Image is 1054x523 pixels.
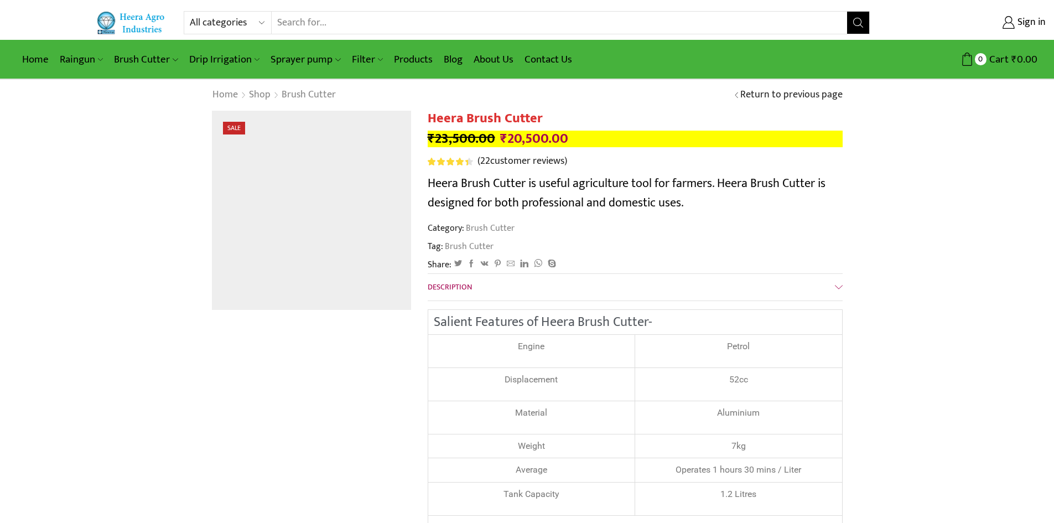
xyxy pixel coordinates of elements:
span: 22 [480,153,490,169]
a: Drip Irrigation [184,46,265,73]
a: Home [212,88,238,102]
span: Share: [428,258,451,271]
a: Brush Cutter [443,240,494,253]
span: Sign in [1015,15,1046,30]
a: Home [17,46,54,73]
a: Filter [346,46,388,73]
a: About Us [468,46,519,73]
div: Average [434,464,629,477]
bdi: 0.00 [1011,51,1037,68]
a: (22customer reviews) [477,154,567,169]
a: Brush Cutter [281,88,336,102]
div: Weight [434,440,629,453]
a: Sprayer pump [265,46,346,73]
p: Displacement [434,374,629,386]
h2: Salient Features of Heera Brush Cutter- [434,315,837,329]
div: Operates 1 hours 30 mins / Liter [641,464,837,477]
h1: Heera Brush Cutter [428,111,843,127]
nav: Breadcrumb [212,88,336,102]
span: ₹ [1011,51,1017,68]
input: Search for... [272,12,848,34]
a: Raingun [54,46,108,73]
p: 52cc [641,374,837,386]
a: Return to previous page [740,88,843,102]
bdi: 20,500.00 [500,127,568,150]
p: Engine [434,340,629,353]
span: ₹ [500,127,507,150]
span: Category: [428,222,515,235]
span: Cart [986,52,1009,67]
a: Contact Us [519,46,578,73]
a: Blog [438,46,468,73]
div: 7kg [641,440,837,453]
span: Rated out of 5 based on customer ratings [428,158,469,165]
a: Products [388,46,438,73]
p: Aluminium [641,407,837,420]
a: Shop [248,88,271,102]
span: Sale [223,122,245,134]
button: Search button [847,12,869,34]
p: Petrol [641,340,837,353]
span: Tag: [428,240,843,253]
a: Brush Cutter [464,221,515,235]
p: 1.2 Litres [641,488,837,501]
span: 22 [428,158,475,165]
span: 0 [975,53,986,65]
a: Brush Cutter [108,46,183,73]
span: Description [428,281,472,293]
div: Rated 4.55 out of 5 [428,158,473,165]
span: ₹ [428,127,435,150]
div: Material [434,407,629,420]
bdi: 23,500.00 [428,127,495,150]
span: Heera Brush Cutter is useful agriculture tool for farmers. Heera Brush Cutter is designed for bot... [428,173,825,213]
div: Tank Capacity [434,488,629,501]
a: Sign in [886,13,1046,33]
a: 0 Cart ₹0.00 [881,49,1037,70]
a: Description [428,274,843,301]
img: Heera Brush Cutter [212,111,411,310]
